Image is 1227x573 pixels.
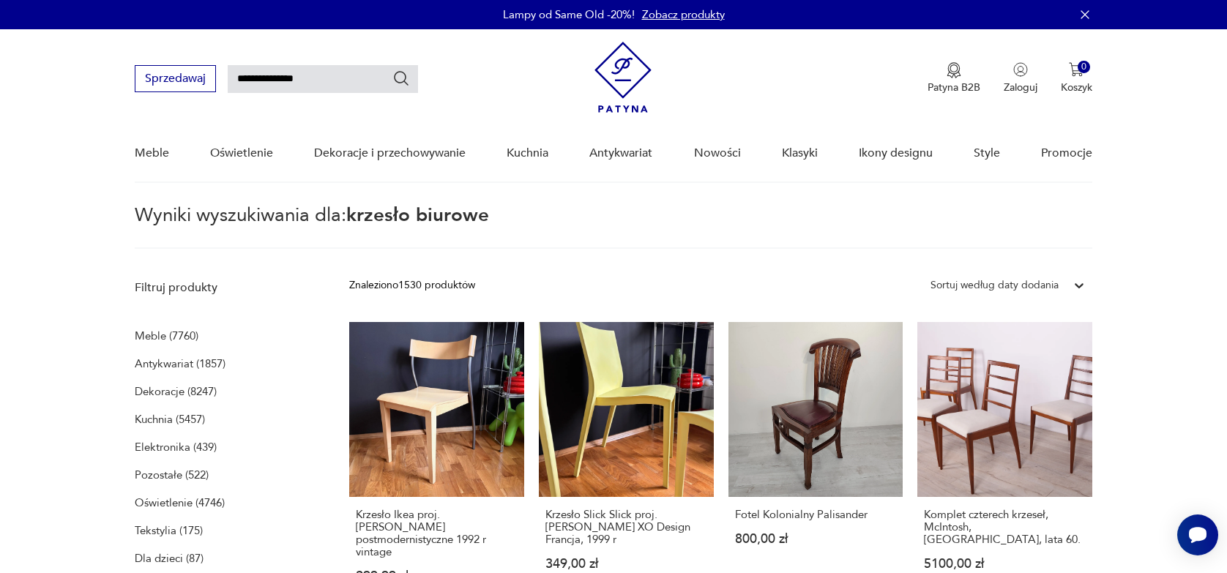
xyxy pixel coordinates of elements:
button: Szukaj [392,70,410,87]
p: Wyniki wyszukiwania dla: [135,206,1092,249]
p: Lampy od Same Old -20%! [503,7,635,22]
button: Zaloguj [1004,62,1037,94]
button: Sprzedawaj [135,65,216,92]
h3: Komplet czterech krzeseł, McIntosh, [GEOGRAPHIC_DATA], lata 60. [924,509,1086,546]
a: Promocje [1041,125,1092,181]
a: Kuchnia [507,125,548,181]
a: Ikony designu [859,125,933,181]
p: Zaloguj [1004,80,1037,94]
p: 5100,00 zł [924,558,1086,570]
iframe: Smartsupp widget button [1177,514,1218,555]
a: Elektronika (439) [135,437,217,457]
div: Sortuj według daty dodania [930,277,1059,293]
img: Ikona koszyka [1069,62,1084,77]
h3: Fotel Kolonialny Palisander [735,509,897,521]
img: Ikona medalu [947,62,961,78]
a: Klasyki [782,125,818,181]
a: Dla dzieci (87) [135,548,204,569]
a: Zobacz produkty [642,7,725,22]
a: Meble (7760) [135,326,198,346]
a: Antykwariat (1857) [135,353,225,374]
a: Style [974,125,1000,181]
div: Znaleziono 1530 produktów [349,277,475,293]
a: Sprzedawaj [135,75,216,85]
img: Ikonka użytkownika [1013,62,1028,77]
a: Oświetlenie (4746) [135,493,225,513]
button: 0Koszyk [1061,62,1092,94]
p: 349,00 zł [545,558,707,570]
span: krzesło biurowe [346,202,489,228]
p: Koszyk [1061,80,1092,94]
a: Oświetlenie [210,125,273,181]
h3: Krzesło Slick Slick proj. [PERSON_NAME] XO Design Francja, 1999 r [545,509,707,546]
a: Ikona medaluPatyna B2B [928,62,980,94]
a: Kuchnia (5457) [135,409,205,430]
a: Dekoracje i przechowywanie [314,125,466,181]
button: Patyna B2B [928,62,980,94]
h3: Krzesło Ikea proj. [PERSON_NAME] postmodernistyczne 1992 r vintage [356,509,518,558]
a: Tekstylia (175) [135,520,203,541]
a: Antykwariat [589,125,652,181]
a: Meble [135,125,169,181]
a: Pozostałe (522) [135,465,209,485]
p: Filtruj produkty [135,280,314,296]
div: 0 [1078,61,1090,73]
p: Patyna B2B [928,80,980,94]
p: 800,00 zł [735,533,897,545]
a: Nowości [694,125,741,181]
a: Dekoracje (8247) [135,381,217,402]
img: Patyna - sklep z meblami i dekoracjami vintage [594,42,652,113]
